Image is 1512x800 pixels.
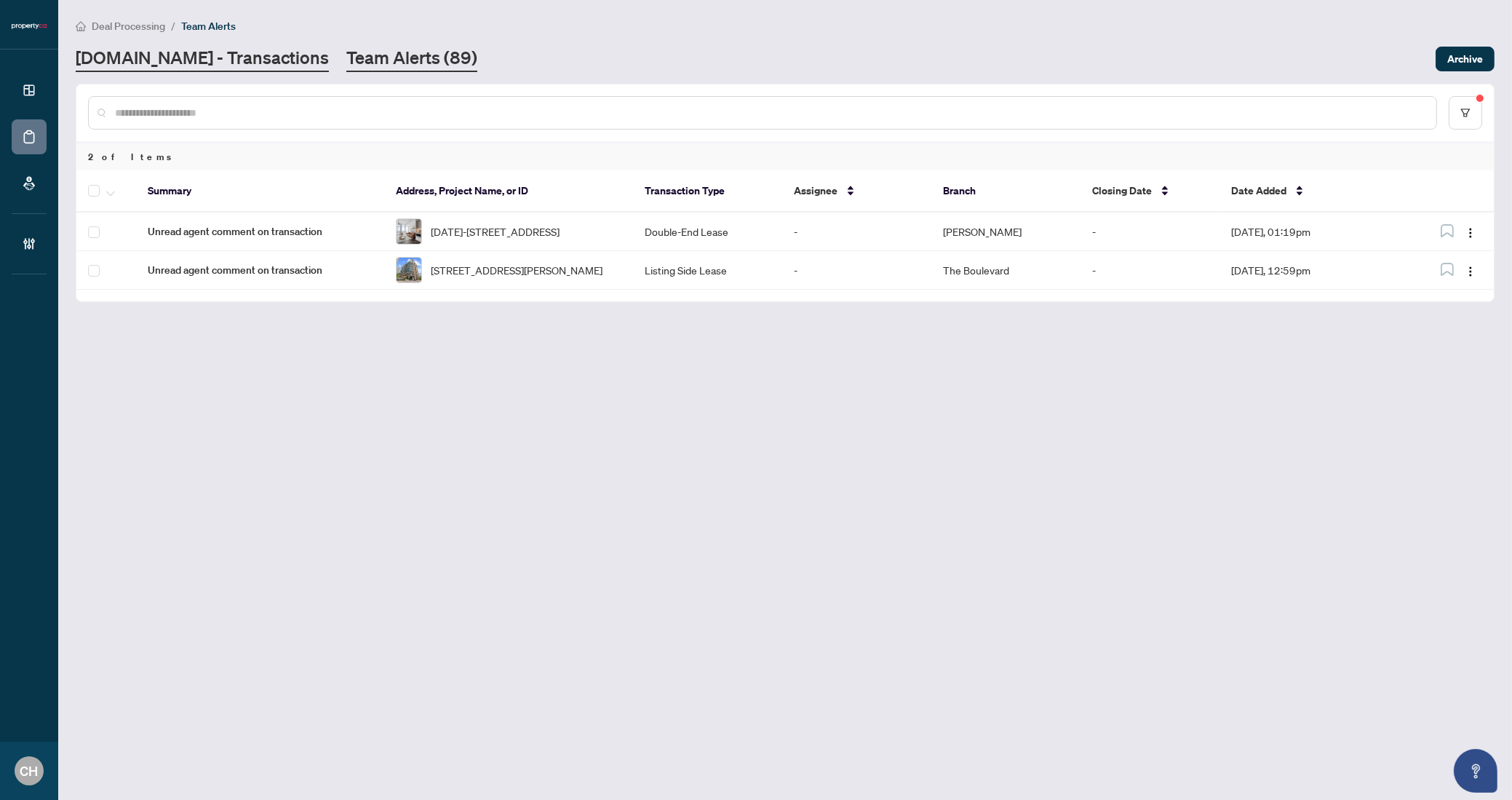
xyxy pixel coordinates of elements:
[397,258,421,282] img: thumbnail-img
[794,183,837,199] span: Assignee
[782,251,931,290] td: -
[1219,213,1398,251] td: [DATE], 01:19pm
[397,219,421,244] img: thumbnail-img
[633,251,782,290] td: Listing Side Lease
[1465,266,1476,277] img: Logo
[931,213,1081,251] td: [PERSON_NAME]
[76,21,86,31] span: home
[1219,170,1398,213] th: Date Added
[1454,749,1497,793] button: Open asap
[1459,220,1482,243] button: Logo
[931,170,1081,213] th: Branch
[1460,108,1471,118] span: filter
[1449,96,1482,130] button: filter
[20,761,39,781] span: CH
[92,20,165,33] span: Deal Processing
[782,170,931,213] th: Assignee
[136,170,385,213] th: Summary
[1231,183,1286,199] span: Date Added
[1081,170,1219,213] th: Closing Date
[181,20,236,33] span: Team Alerts
[1459,258,1482,282] button: Logo
[1436,47,1495,71] button: Archive
[1081,251,1219,290] td: -
[1465,227,1476,239] img: Logo
[346,46,477,72] a: Team Alerts (89)
[12,22,47,31] img: logo
[148,262,373,278] span: Unread agent comment on transaction
[385,170,634,213] th: Address, Project Name, or ID
[1081,213,1219,251] td: -
[1219,251,1398,290] td: [DATE], 12:59pm
[76,143,1494,170] div: 2 of Items
[931,251,1081,290] td: The Boulevard
[148,223,373,239] span: Unread agent comment on transaction
[1447,47,1483,71] span: Archive
[431,262,602,278] span: [STREET_ADDRESS][PERSON_NAME]
[76,46,329,72] a: [DOMAIN_NAME] - Transactions
[1092,183,1152,199] span: Closing Date
[782,213,931,251] td: -
[633,213,782,251] td: Double-End Lease
[171,17,175,34] li: /
[633,170,782,213] th: Transaction Type
[431,223,560,239] span: [DATE]-[STREET_ADDRESS]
